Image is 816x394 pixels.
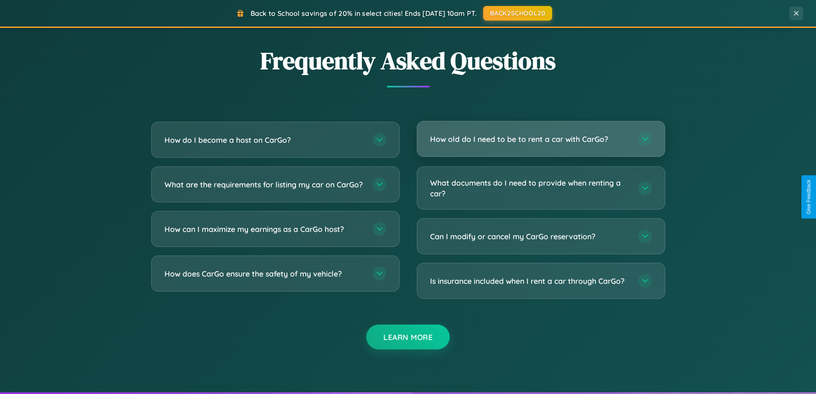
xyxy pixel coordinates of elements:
h3: What documents do I need to provide when renting a car? [430,177,630,199]
h3: How can I maximize my earnings as a CarGo host? [164,224,364,235]
button: Learn More [366,325,450,349]
h3: How old do I need to be to rent a car with CarGo? [430,134,630,144]
button: BACK2SCHOOL20 [483,6,552,21]
span: Back to School savings of 20% in select cities! Ends [DATE] 10am PT. [251,9,477,18]
h3: Is insurance included when I rent a car through CarGo? [430,276,630,286]
h3: How do I become a host on CarGo? [164,135,364,145]
h3: What are the requirements for listing my car on CarGo? [164,179,364,190]
h3: How does CarGo ensure the safety of my vehicle? [164,268,364,279]
h3: Can I modify or cancel my CarGo reservation? [430,231,630,242]
h2: Frequently Asked Questions [151,44,665,77]
div: Give Feedback [806,180,812,214]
